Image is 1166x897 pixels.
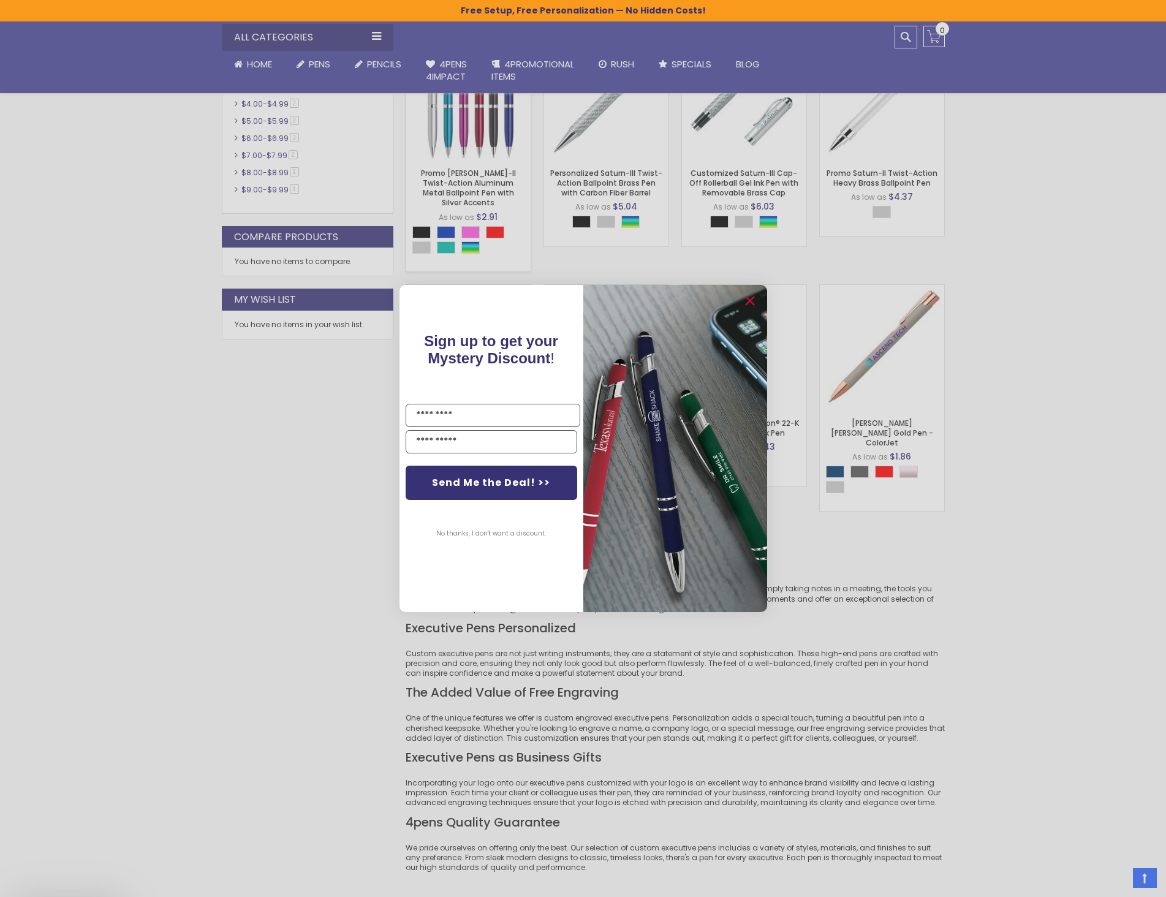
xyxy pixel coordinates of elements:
img: 081b18bf-2f98-4675-a917-09431eb06994.jpeg [583,285,767,611]
span: Sign up to get your Mystery Discount [424,333,558,366]
button: Send Me the Deal! >> [406,466,577,500]
button: No thanks, I don't want a discount. [430,518,552,549]
input: YOUR EMAIL [406,430,577,453]
button: Close dialog [740,291,760,311]
span: ! [424,333,558,366]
